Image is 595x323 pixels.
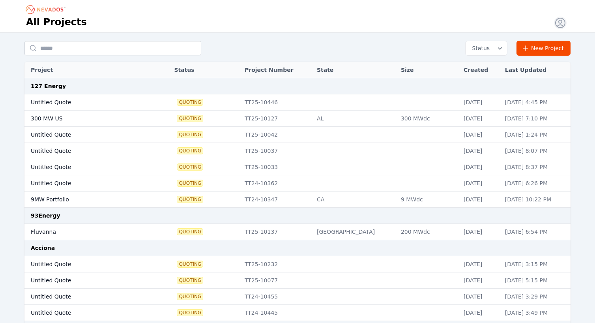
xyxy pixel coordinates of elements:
[24,192,150,208] td: 9MW Portfolio
[177,261,203,267] span: Quoting
[460,94,501,111] td: [DATE]
[313,111,397,127] td: AL
[177,293,203,300] span: Quoting
[516,41,571,56] a: New Project
[24,175,150,192] td: Untitled Quote
[501,305,571,321] td: [DATE] 3:49 PM
[24,256,150,272] td: Untitled Quote
[170,62,241,78] th: Status
[501,224,571,240] td: [DATE] 6:54 PM
[241,224,313,240] td: TT25-10137
[460,111,501,127] td: [DATE]
[241,256,313,272] td: TT25-10232
[241,94,313,111] td: TT25-10446
[469,44,490,52] span: Status
[241,192,313,208] td: TT24-10347
[24,289,150,305] td: Untitled Quote
[501,159,571,175] td: [DATE] 8:37 PM
[460,143,501,159] td: [DATE]
[313,62,397,78] th: State
[24,305,150,321] td: Untitled Quote
[466,41,507,55] button: Status
[24,111,571,127] tr: 300 MW USQuotingTT25-10127AL300 MWdc[DATE][DATE] 7:10 PM
[24,305,571,321] tr: Untitled QuoteQuotingTT24-10445[DATE][DATE] 3:49 PM
[460,289,501,305] td: [DATE]
[24,62,150,78] th: Project
[501,127,571,143] td: [DATE] 1:24 PM
[397,62,460,78] th: Size
[24,175,571,192] tr: Untitled QuoteQuotingTT24-10362[DATE][DATE] 6:26 PM
[177,115,203,122] span: Quoting
[460,192,501,208] td: [DATE]
[241,175,313,192] td: TT24-10362
[24,272,150,289] td: Untitled Quote
[24,94,571,111] tr: Untitled QuoteQuotingTT25-10446[DATE][DATE] 4:45 PM
[177,131,203,138] span: Quoting
[24,159,571,175] tr: Untitled QuoteQuotingTT25-10033[DATE][DATE] 8:37 PM
[501,192,571,208] td: [DATE] 10:22 PM
[501,289,571,305] td: [DATE] 3:29 PM
[177,164,203,170] span: Quoting
[177,148,203,154] span: Quoting
[24,192,571,208] tr: 9MW PortfolioQuotingTT24-10347CA9 MWdc[DATE][DATE] 10:22 PM
[241,305,313,321] td: TT24-10445
[24,224,571,240] tr: FluvannaQuotingTT25-10137[GEOGRAPHIC_DATA]200 MWdc[DATE][DATE] 6:54 PM
[460,272,501,289] td: [DATE]
[241,289,313,305] td: TT24-10455
[24,240,571,256] td: Acciona
[460,159,501,175] td: [DATE]
[241,272,313,289] td: TT25-10077
[460,305,501,321] td: [DATE]
[313,192,397,208] td: CA
[460,62,501,78] th: Created
[501,175,571,192] td: [DATE] 6:26 PM
[24,272,571,289] tr: Untitled QuoteQuotingTT25-10077[DATE][DATE] 5:15 PM
[501,272,571,289] td: [DATE] 5:15 PM
[241,159,313,175] td: TT25-10033
[177,310,203,316] span: Quoting
[24,143,150,159] td: Untitled Quote
[241,111,313,127] td: TT25-10127
[24,208,571,224] td: 93Energy
[501,111,571,127] td: [DATE] 7:10 PM
[501,62,571,78] th: Last Updated
[24,289,571,305] tr: Untitled QuoteQuotingTT24-10455[DATE][DATE] 3:29 PM
[241,62,313,78] th: Project Number
[501,94,571,111] td: [DATE] 4:45 PM
[397,192,460,208] td: 9 MWdc
[177,277,203,284] span: Quoting
[24,94,150,111] td: Untitled Quote
[177,99,203,105] span: Quoting
[241,143,313,159] td: TT25-10037
[177,180,203,186] span: Quoting
[397,111,460,127] td: 300 MWdc
[26,16,87,28] h1: All Projects
[460,127,501,143] td: [DATE]
[241,127,313,143] td: TT25-10042
[397,224,460,240] td: 200 MWdc
[24,111,150,127] td: 300 MW US
[24,224,150,240] td: Fluvanna
[460,175,501,192] td: [DATE]
[24,127,150,143] td: Untitled Quote
[460,224,501,240] td: [DATE]
[24,143,571,159] tr: Untitled QuoteQuotingTT25-10037[DATE][DATE] 8:07 PM
[26,3,68,16] nav: Breadcrumb
[24,127,571,143] tr: Untitled QuoteQuotingTT25-10042[DATE][DATE] 1:24 PM
[460,256,501,272] td: [DATE]
[177,196,203,203] span: Quoting
[501,256,571,272] td: [DATE] 3:15 PM
[24,159,150,175] td: Untitled Quote
[177,229,203,235] span: Quoting
[24,78,571,94] td: 127 Energy
[501,143,571,159] td: [DATE] 8:07 PM
[24,256,571,272] tr: Untitled QuoteQuotingTT25-10232[DATE][DATE] 3:15 PM
[313,224,397,240] td: [GEOGRAPHIC_DATA]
